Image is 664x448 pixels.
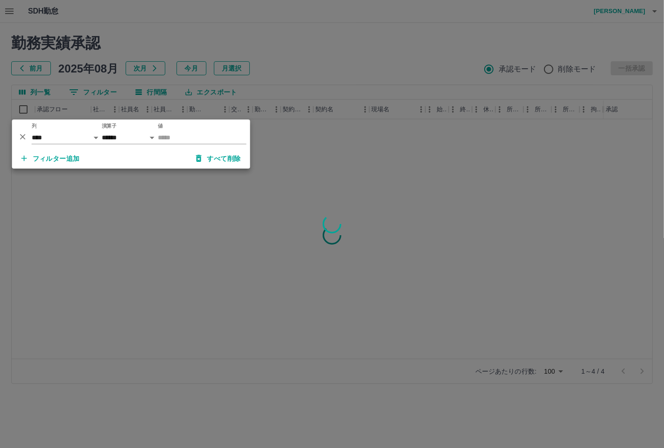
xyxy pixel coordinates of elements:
button: 削除 [16,130,30,144]
label: 列 [32,123,37,130]
button: フィルター追加 [14,150,87,167]
label: 値 [158,123,163,130]
button: すべて削除 [189,150,248,167]
label: 演算子 [102,123,117,130]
